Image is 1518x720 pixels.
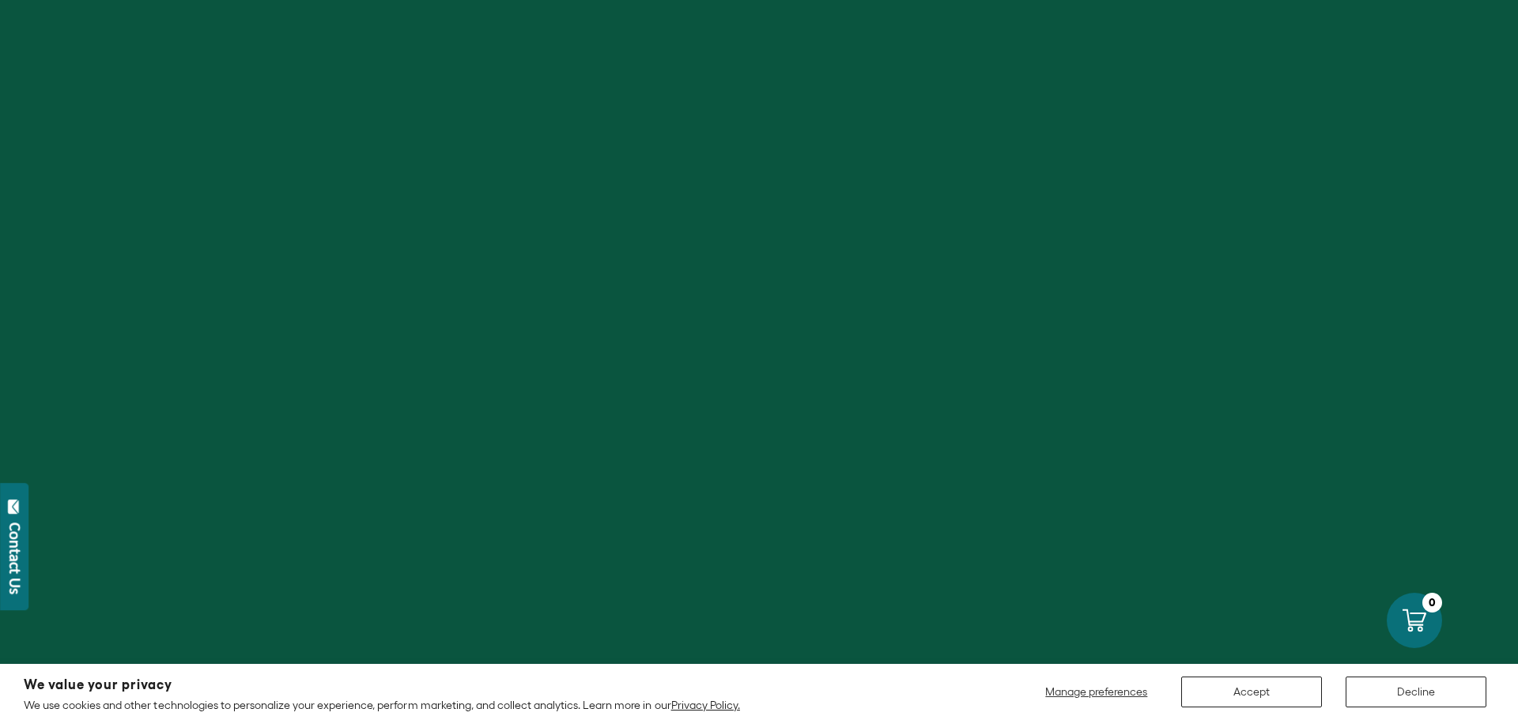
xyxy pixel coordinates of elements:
[1346,677,1486,707] button: Decline
[1181,677,1322,707] button: Accept
[1036,677,1157,707] button: Manage preferences
[7,522,23,594] div: Contact Us
[671,699,740,711] a: Privacy Policy.
[1045,685,1147,698] span: Manage preferences
[24,698,740,712] p: We use cookies and other technologies to personalize your experience, perform marketing, and coll...
[1422,593,1442,613] div: 0
[24,678,740,692] h2: We value your privacy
